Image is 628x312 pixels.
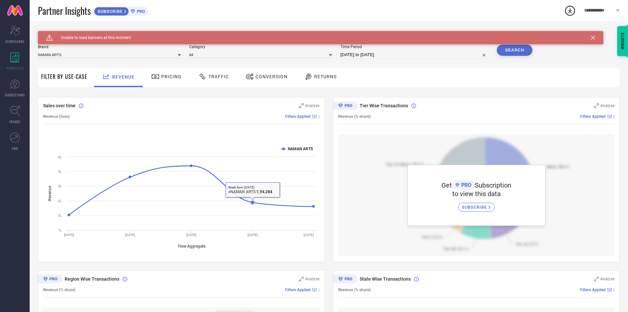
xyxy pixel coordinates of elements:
[186,233,196,237] text: [DATE]
[255,74,287,79] span: Conversion
[475,181,511,189] span: Subscription
[497,45,532,56] button: Search
[94,9,124,14] span: SUBSCRIBE
[178,244,206,249] tspan: Time Aggregate
[47,186,52,201] tspan: Revenue
[12,146,18,151] span: FWD
[333,101,357,111] div: Premium
[299,277,304,281] svg: Zoom
[38,4,91,17] span: Partner Insights
[304,233,314,237] text: [DATE]
[43,103,75,108] span: Sales over time
[564,5,576,17] div: Open download list
[208,74,229,79] span: Traffic
[112,74,135,80] span: Revenue
[305,103,319,108] span: Analyse
[460,182,471,188] span: PRO
[58,155,62,159] text: 4L
[580,288,606,292] span: Filters Applied
[462,205,489,210] span: SUBSCRIBE
[248,233,258,237] text: [DATE]
[53,35,131,40] span: Unable to load banners at this moment
[43,288,75,292] span: Revenue (% share)
[58,214,62,217] text: 2L
[38,275,62,285] div: Premium
[58,199,62,203] text: 2L
[452,190,501,198] span: to view this data
[161,74,182,79] span: Pricing
[594,103,599,108] svg: Zoom
[135,9,145,14] span: PRO
[318,114,319,119] span: |
[43,114,70,119] span: Revenue (Sum)
[6,66,24,71] span: WORKSPACE
[458,198,495,212] a: SUBSCRIBE
[285,288,311,292] span: Filters Applied
[338,114,371,119] span: Revenue (% share)
[288,147,313,151] text: NAMAN ARTS
[613,288,614,292] span: |
[38,45,181,49] span: Brand
[333,275,357,285] div: Premium
[38,31,84,36] span: SYSTEM WORKSPACE
[65,276,119,282] span: Region Wise Transactions
[360,276,411,282] span: State Wise Transactions
[189,45,332,49] span: Category
[341,51,489,59] input: Select time period
[5,39,25,44] span: SCORECARDS
[64,233,74,237] text: [DATE]
[285,114,311,119] span: Filters Applied
[441,181,452,189] span: Get
[360,103,408,108] span: Tier Wise Transactions
[338,288,371,292] span: Revenue (% share)
[305,277,319,281] span: Analyse
[41,73,87,81] span: Filter By Use-Case
[58,228,62,232] text: 1L
[318,288,319,292] span: |
[314,74,337,79] span: Returns
[58,170,62,173] text: 3L
[94,5,148,16] a: SUBSCRIBEPRO
[341,45,489,49] span: Time Period
[600,277,614,281] span: Analyse
[600,103,614,108] span: Analyse
[58,184,62,188] text: 3L
[299,103,304,108] svg: Zoom
[9,119,20,124] span: TRENDS
[613,114,614,119] span: |
[125,233,135,237] text: [DATE]
[594,277,599,281] svg: Zoom
[5,92,25,97] span: SUGGESTIONS
[580,114,606,119] span: Filters Applied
